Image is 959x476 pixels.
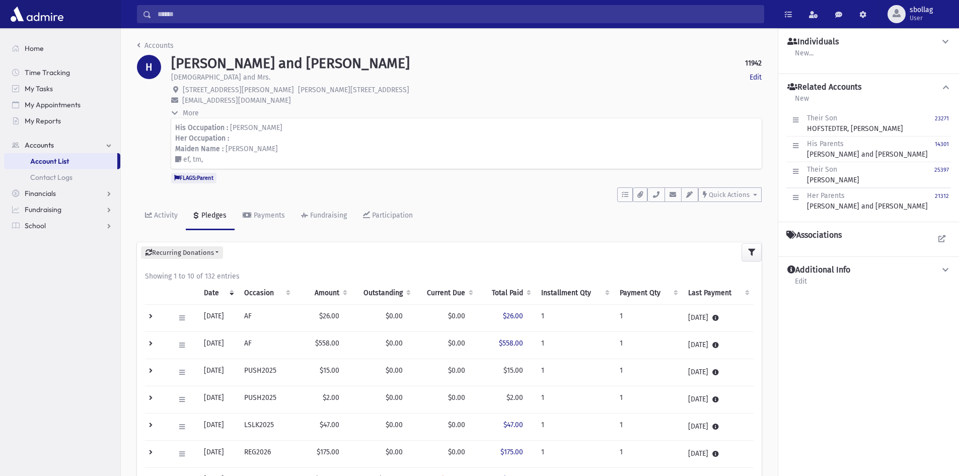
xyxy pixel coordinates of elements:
td: PUSH2025 [238,359,294,386]
span: $0.00 [386,448,403,456]
small: 23271 [935,115,949,122]
div: Fundraising [308,211,347,220]
td: 1 [614,305,682,332]
strong: His Occupation : [175,123,228,132]
small: 25397 [934,167,949,173]
span: $0.00 [386,312,403,320]
th: Date: activate to sort column ascending [198,282,238,305]
td: PUSH2025 [238,386,294,414]
div: HOFSTEDTER, [PERSON_NAME] [807,113,903,134]
button: Recurring Donations [141,246,223,259]
div: Participation [370,211,413,220]
td: [DATE] [198,414,238,441]
span: [PERSON_NAME] [230,123,282,132]
a: My Appointments [4,97,120,113]
span: $0.00 [386,393,403,402]
a: 23271 [935,113,949,134]
span: $0.00 [448,339,465,348]
div: Showing 1 to 10 of 132 entries [145,271,754,282]
th: Amount: activate to sort column ascending [294,282,351,305]
a: Edit [794,276,807,294]
a: Fundraising [293,202,355,230]
td: [DATE] [682,305,754,332]
td: [DATE] [198,305,238,332]
span: Home [25,44,44,53]
span: More [183,109,199,117]
td: [DATE] [682,414,754,441]
span: $0.00 [448,448,465,456]
span: Fundraising [25,205,61,214]
span: [EMAIL_ADDRESS][DOMAIN_NAME] [182,96,291,105]
span: Account List [30,157,69,166]
a: Payments [235,202,293,230]
td: $558.00 [294,332,351,359]
span: FLAGS:Parent [171,173,216,183]
td: [DATE] [198,386,238,414]
a: Home [4,40,120,56]
p: [DEMOGRAPHIC_DATA] and Mrs. [171,72,270,83]
th: Payment Qty: activate to sort column ascending [614,282,682,305]
td: $15.00 [294,359,351,386]
th: Installment Qty: activate to sort column ascending [535,282,614,305]
a: My Tasks [4,81,120,97]
a: 14301 [935,139,949,160]
h4: Additional Info [787,265,850,276]
span: $15.00 [503,366,523,375]
td: [DATE] [198,359,238,386]
small: 14301 [935,141,949,148]
a: Participation [355,202,421,230]
a: Edit [750,72,762,83]
td: [DATE] [198,332,238,359]
span: $0.00 [448,393,465,402]
button: Individuals [786,37,951,47]
td: 1 [614,359,682,386]
div: Activity [152,211,178,220]
td: [DATE] [682,386,754,414]
small: 21312 [935,193,949,199]
td: $175.00 [294,441,351,468]
a: New [794,93,809,111]
a: Fundraising [4,201,120,218]
span: Quick Actions [709,191,750,198]
div: Payments [252,211,285,220]
span: User [910,14,933,22]
td: [DATE] [682,359,754,386]
span: My Reports [25,116,61,125]
a: 21312 [935,190,949,212]
td: $47.00 [294,414,351,441]
span: $0.00 [386,339,403,348]
span: Accounts [25,141,54,150]
span: $0.00 [448,366,465,375]
td: 1 [535,332,614,359]
a: Financials [4,185,120,201]
span: $0.00 [386,421,403,429]
span: Contact Logs [30,173,72,182]
span: $0.00 [448,312,465,320]
strong: Her Occupation : [175,134,229,143]
a: Contact Logs [4,169,120,185]
button: Additional Info [786,265,951,276]
a: Accounts [137,41,174,50]
span: $2.00 [506,393,523,402]
td: 1 [535,414,614,441]
div: H [137,55,161,79]
strong: Maiden Name : [175,145,224,153]
a: Pledges [186,202,235,230]
h4: Related Accounts [787,82,861,93]
h1: [PERSON_NAME] and [PERSON_NAME] [171,55,410,72]
span: Time Tracking [25,68,70,77]
td: AF [238,332,294,359]
td: [DATE] [682,441,754,468]
th: Occasion : activate to sort column ascending [238,282,294,305]
span: Her Parents [807,191,845,200]
span: $47.00 [503,421,523,429]
span: My Tasks [25,84,53,93]
input: Search [152,5,764,23]
div: [PERSON_NAME] and [PERSON_NAME] [807,190,928,212]
a: Account List [4,153,117,169]
th: Last Payment: activate to sort column ascending [682,282,754,305]
a: My Reports [4,113,120,129]
span: $0.00 [386,366,403,375]
span: School [25,221,46,230]
a: New... [794,47,814,65]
